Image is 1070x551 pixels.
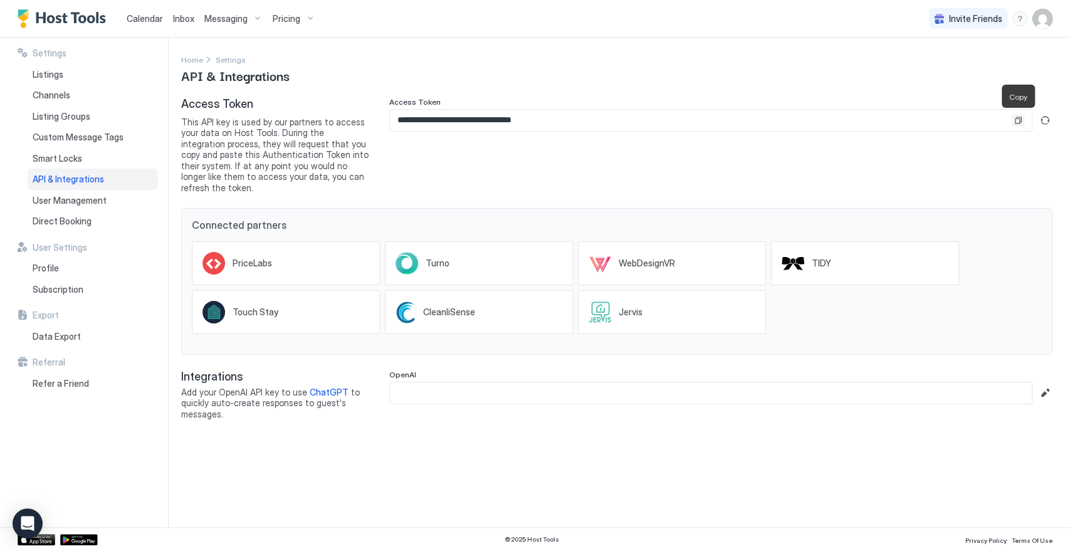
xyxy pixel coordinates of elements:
span: Privacy Policy [965,537,1007,544]
span: Copy [1009,92,1027,102]
a: Calendar [127,12,163,25]
a: Profile [28,258,158,279]
span: Turno [426,258,449,269]
span: Access Token [389,97,441,107]
span: Custom Message Tags [33,132,123,143]
a: API & Integrations [28,169,158,190]
button: Edit [1037,386,1052,401]
a: Smart Locks [28,148,158,169]
span: Home [181,55,203,65]
a: Host Tools Logo [18,9,112,28]
a: Jervis [578,290,766,334]
span: Connected partners [192,219,1042,231]
span: Listing Groups [33,111,90,122]
button: Copy [1012,114,1024,127]
div: Breadcrumb [216,53,246,66]
span: WebDesignVR [619,258,675,269]
span: Direct Booking [33,216,92,227]
a: Terms Of Use [1012,533,1052,546]
span: Settings [33,48,66,59]
span: User Settings [33,242,87,253]
span: Data Export [33,331,81,342]
a: WebDesignVR [578,241,766,285]
span: Integrations [181,370,369,384]
a: Inbox [173,12,194,25]
a: Home [181,53,203,66]
span: Subscription [33,284,83,295]
span: Export [33,310,59,321]
a: Google Play Store [60,534,98,545]
a: Custom Message Tags [28,127,158,148]
a: Subscription [28,279,158,300]
span: User Management [33,195,107,206]
span: Referral [33,357,65,368]
span: TIDY [812,258,831,269]
input: Input Field [390,382,1032,404]
a: Data Export [28,326,158,347]
a: PriceLabs [192,241,380,285]
a: User Management [28,190,158,211]
a: App Store [18,534,55,545]
div: Open Intercom Messenger [13,508,43,538]
span: Listings [33,69,63,80]
div: User profile [1032,9,1052,29]
span: Add your OpenAI API key to use to quickly auto-create responses to guest's messages. [181,387,369,420]
span: Jervis [619,307,643,318]
a: Direct Booking [28,211,158,232]
span: Calendar [127,13,163,24]
span: Inbox [173,13,194,24]
span: API & Integrations [181,66,290,85]
span: OpenAI [389,370,416,379]
span: Settings [216,55,246,65]
span: Refer a Friend [33,378,89,389]
a: ChatGPT [310,387,349,397]
div: Breadcrumb [181,53,203,66]
button: Generate new token [1037,113,1052,128]
span: © 2025 Host Tools [505,535,559,543]
span: Terms Of Use [1012,537,1052,544]
span: Access Token [181,97,369,112]
span: PriceLabs [233,258,272,269]
a: Touch Stay [192,290,380,334]
span: Smart Locks [33,153,82,164]
div: menu [1012,11,1027,26]
span: API & Integrations [33,174,104,185]
a: Privacy Policy [965,533,1007,546]
a: Refer a Friend [28,373,158,394]
span: Profile [33,263,59,274]
span: Pricing [273,13,300,24]
span: Invite Friends [949,13,1002,24]
span: Touch Stay [233,307,278,318]
input: Input Field [390,110,1012,131]
a: Turno [385,241,573,285]
span: Messaging [204,13,248,24]
a: TIDY [771,241,959,285]
a: Settings [216,53,246,66]
span: This API key is used by our partners to access your data on Host Tools. During the integration pr... [181,117,369,194]
a: Listings [28,64,158,85]
a: Channels [28,85,158,106]
span: Channels [33,90,70,101]
a: Listing Groups [28,106,158,127]
a: CleanliSense [385,290,573,334]
span: CleanliSense [423,307,475,318]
